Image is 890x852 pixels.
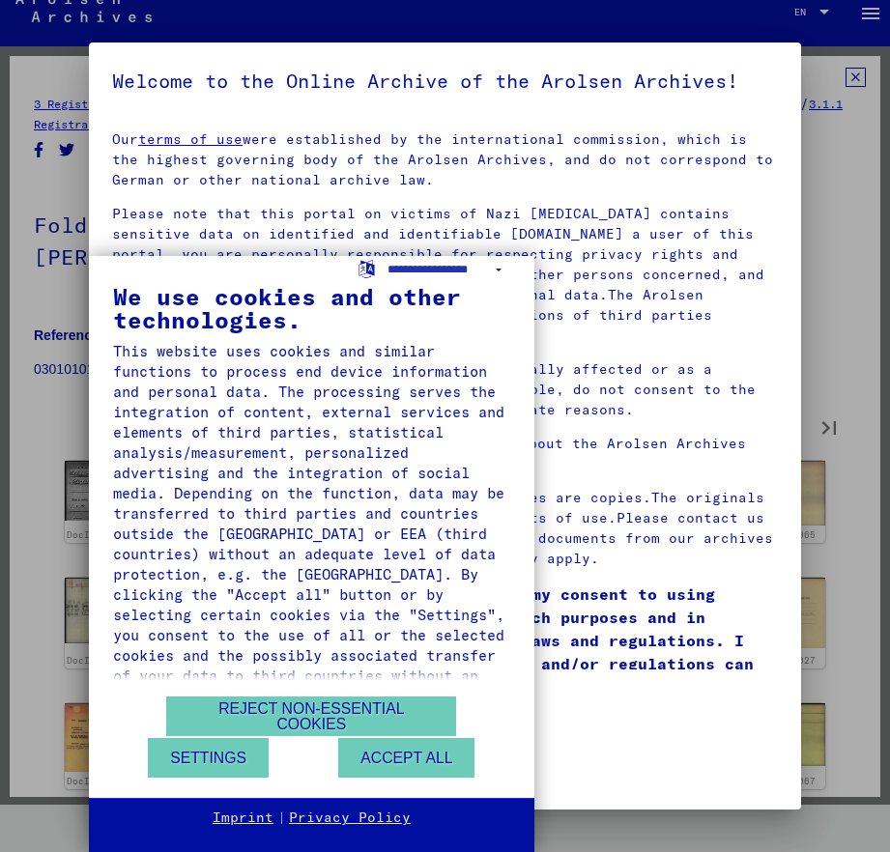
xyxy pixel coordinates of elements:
a: Imprint [213,809,273,828]
button: Settings [148,738,269,778]
div: This website uses cookies and similar functions to process end device information and personal da... [113,341,510,706]
button: Accept all [338,738,474,778]
button: Reject non-essential cookies [166,696,456,736]
div: We use cookies and other technologies. [113,285,510,331]
a: Privacy Policy [289,809,411,828]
